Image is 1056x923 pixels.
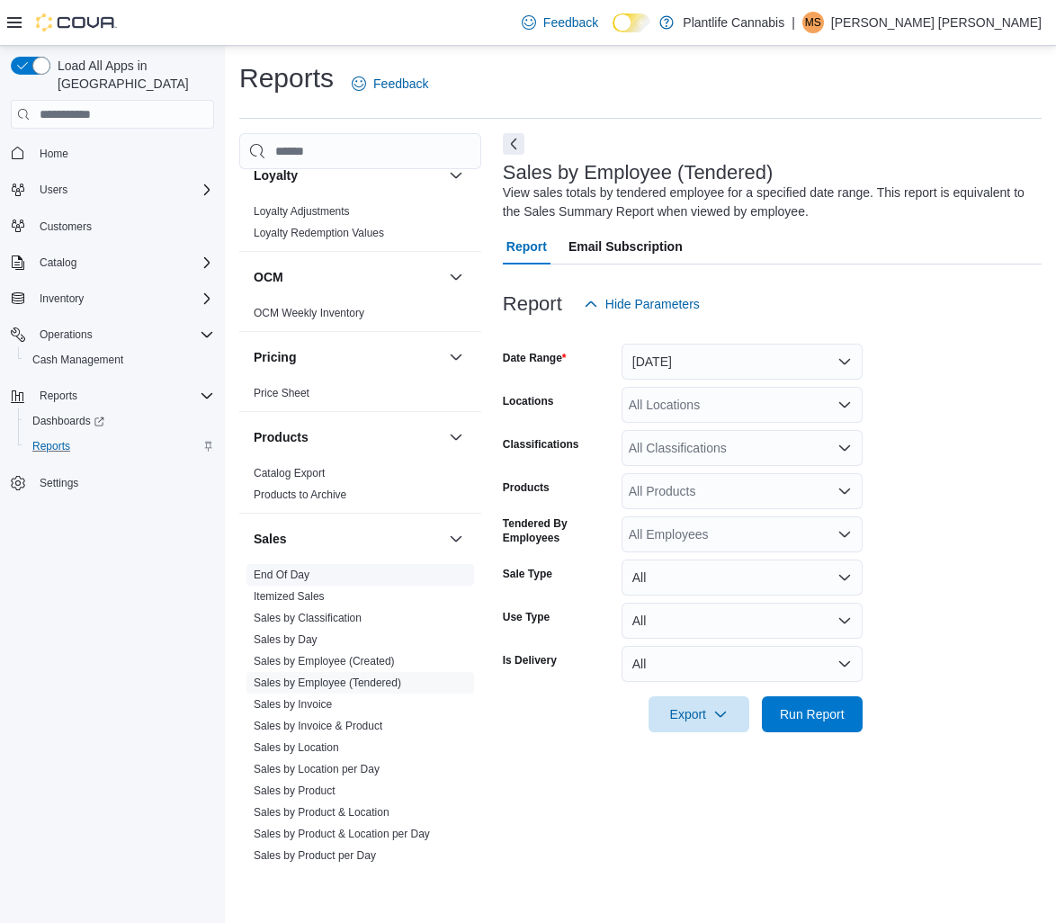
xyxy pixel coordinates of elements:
a: Dashboards [18,408,221,434]
button: All [622,646,863,682]
div: Melissa Sue Smith [802,12,824,33]
span: Catalog [32,252,214,273]
a: Products to Archive [254,488,346,501]
button: Cash Management [18,347,221,372]
span: Export [659,696,738,732]
button: Export [649,696,749,732]
span: Settings [32,471,214,494]
button: Reports [4,383,221,408]
span: Inventory [40,291,84,306]
button: Open list of options [837,484,852,498]
button: [DATE] [622,344,863,380]
span: End Of Day [254,568,309,582]
label: Use Type [503,610,550,624]
button: Run Report [762,696,863,732]
button: Home [4,139,221,166]
a: Sales by Employee (Tendered) [254,677,401,689]
button: Users [4,177,221,202]
a: Price Sheet [254,387,309,399]
span: Price Sheet [254,386,309,400]
span: Reports [32,385,214,407]
span: Sales by Classification [254,611,362,625]
span: Reports [40,389,77,403]
span: Home [32,141,214,164]
a: Sales by Invoice & Product [254,720,382,732]
a: Catalog Export [254,467,325,479]
button: OCM [254,268,442,286]
a: Sales by Product [254,784,336,797]
a: Reports [25,435,77,457]
span: Inventory [32,288,214,309]
h3: Sales by Employee (Tendered) [503,162,774,184]
span: Home [40,147,68,161]
label: Is Delivery [503,653,557,668]
button: Inventory [32,288,91,309]
span: Sales by Day [254,632,318,647]
span: Sales by Invoice [254,697,332,712]
span: Sales by Product [254,784,336,798]
span: Products to Archive [254,488,346,502]
button: Open list of options [837,527,852,542]
button: Loyalty [445,165,467,186]
label: Tendered By Employees [503,516,614,545]
span: Sales by Product & Location [254,805,389,820]
button: Open list of options [837,398,852,412]
div: View sales totals by tendered employee for a specified date range. This report is equivalent to t... [503,184,1033,221]
label: Sale Type [503,567,552,581]
span: Loyalty Adjustments [254,204,350,219]
span: Reports [32,439,70,453]
h1: Reports [239,60,334,96]
img: Cova [36,13,117,31]
button: Pricing [254,348,442,366]
button: Operations [4,322,221,347]
button: All [622,603,863,639]
span: Catalog Export [254,466,325,480]
button: Sales [254,530,442,548]
span: Itemized Sales [254,589,325,604]
span: Dark Mode [613,32,613,33]
a: Loyalty Adjustments [254,205,350,218]
span: Feedback [373,75,428,93]
span: Sales by Location [254,740,339,755]
button: Products [445,426,467,448]
a: Customers [32,216,99,237]
span: Customers [32,215,214,237]
a: Dashboards [25,410,112,432]
span: Operations [40,327,93,342]
p: | [792,12,795,33]
label: Locations [503,394,554,408]
span: Hide Parameters [605,295,700,313]
button: Users [32,179,75,201]
span: Report [506,229,547,264]
span: Sales by Location per Day [254,762,380,776]
span: Cash Management [25,349,214,371]
span: Settings [40,476,78,490]
label: Classifications [503,437,579,452]
button: Catalog [4,250,221,275]
span: Sales by Employee (Tendered) [254,676,401,690]
button: OCM [445,266,467,288]
a: Sales by Invoice [254,698,332,711]
span: MS [805,12,821,33]
button: Open list of options [837,441,852,455]
a: Sales by Classification [254,612,362,624]
a: End Of Day [254,569,309,581]
span: Catalog [40,255,76,270]
span: Users [40,183,67,197]
span: Reports [25,435,214,457]
button: Loyalty [254,166,442,184]
a: Settings [32,472,85,494]
h3: Pricing [254,348,296,366]
a: Feedback [515,4,605,40]
a: Sales by Location [254,741,339,754]
h3: Report [503,293,562,315]
span: Loyalty Redemption Values [254,226,384,240]
button: Products [254,428,442,446]
a: Loyalty Redemption Values [254,227,384,239]
button: Reports [18,434,221,459]
button: Hide Parameters [577,286,707,322]
button: Next [503,133,524,155]
div: Loyalty [239,201,481,251]
button: Sales [445,528,467,550]
span: Dashboards [32,414,104,428]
